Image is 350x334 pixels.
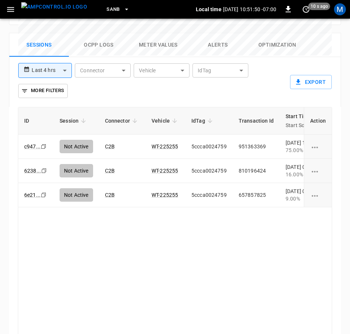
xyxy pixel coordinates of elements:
[286,112,321,130] span: Start TimeStart SoC
[105,192,115,198] a: C2B
[233,107,280,135] th: Transaction Id
[223,6,276,13] p: [DATE] 10:51:50 -07:00
[185,183,233,207] td: 5ccca0024759
[248,33,307,57] button: Optimization
[21,2,87,12] img: ampcontrol.io logo
[152,116,179,125] span: Vehicle
[308,3,330,10] span: 10 s ago
[290,75,332,89] button: Export
[60,116,88,125] span: Session
[40,191,48,199] div: copy
[286,188,323,202] div: [DATE] 07:42:31
[310,191,326,199] div: charging session options
[105,116,140,125] span: Connector
[286,121,311,130] p: Start SoC
[304,107,332,135] th: Action
[18,84,68,98] button: More Filters
[334,3,346,15] div: profile-icon
[18,107,54,135] th: ID
[310,143,326,150] div: charging session options
[233,183,280,207] td: 657857825
[9,33,69,57] button: Sessions
[286,112,311,130] div: Start Time
[128,33,188,57] button: Meter Values
[69,33,128,57] button: Ocpp logs
[286,195,323,202] div: 9.00%
[104,2,133,17] button: SanB
[310,167,326,174] div: charging session options
[196,6,222,13] p: Local time
[188,33,248,57] button: Alerts
[152,192,178,198] a: WT-225255
[32,63,72,78] div: Last 4 hrs
[191,116,215,125] span: IdTag
[106,5,120,14] span: SanB
[60,188,93,202] div: Not Active
[300,3,312,15] button: set refresh interval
